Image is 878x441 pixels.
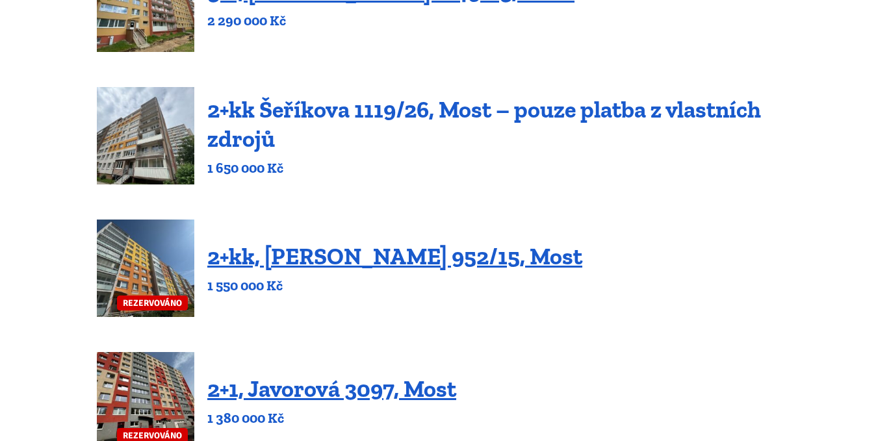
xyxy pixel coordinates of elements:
[207,12,575,30] p: 2 290 000 Kč
[207,375,456,403] a: 2+1, Javorová 3097, Most
[207,277,582,295] p: 1 550 000 Kč
[97,220,194,317] a: REZERVOVÁNO
[207,409,456,427] p: 1 380 000 Kč
[207,95,761,153] a: 2+kk Šeříkova 1119/26, Most – pouze platba z vlastních zdrojů
[207,242,582,270] a: 2+kk, [PERSON_NAME] 952/15, Most
[117,296,188,310] span: REZERVOVÁNO
[207,159,781,177] p: 1 650 000 Kč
